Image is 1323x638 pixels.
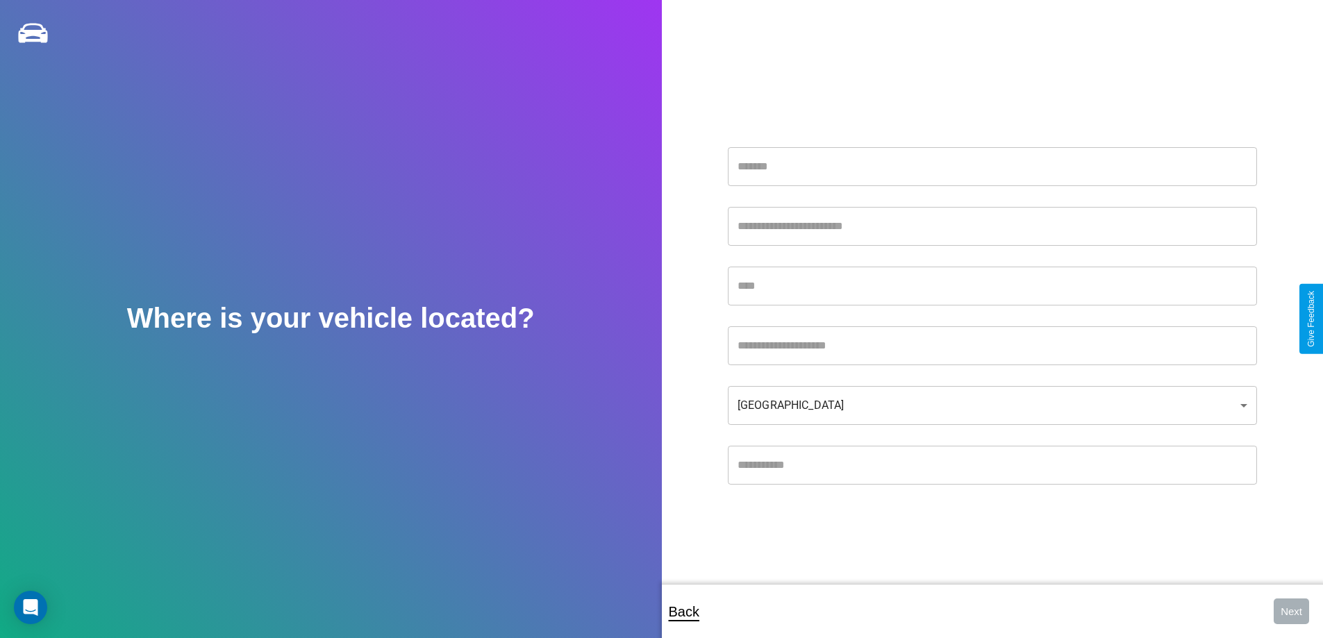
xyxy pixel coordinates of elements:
[14,591,47,624] div: Open Intercom Messenger
[728,386,1257,425] div: [GEOGRAPHIC_DATA]
[669,599,699,624] p: Back
[127,303,535,334] h2: Where is your vehicle located?
[1274,598,1309,624] button: Next
[1306,291,1316,347] div: Give Feedback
